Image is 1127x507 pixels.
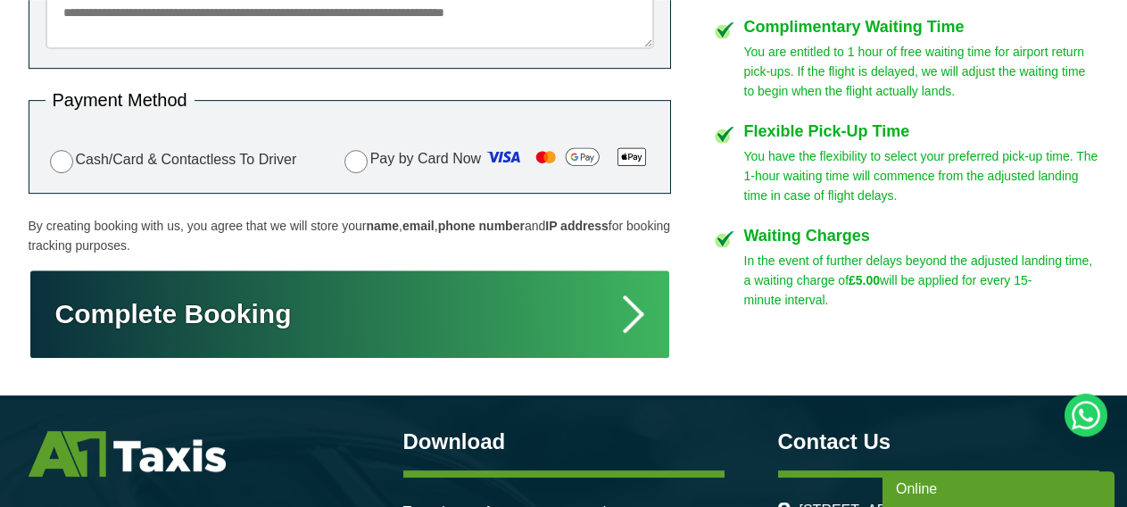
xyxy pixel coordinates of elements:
h3: Download [403,431,725,453]
h4: Waiting Charges [744,228,1099,244]
iframe: chat widget [883,468,1118,507]
label: Pay by Card Now [340,143,654,177]
p: You have the flexibility to select your preferred pick-up time. The 1-hour waiting time will comm... [744,146,1099,205]
img: A1 Taxis St Albans [29,431,226,477]
label: Cash/Card & Contactless To Driver [46,147,297,173]
input: Pay by Card Now [344,150,368,173]
h4: Complimentary Waiting Time [744,19,1099,35]
strong: name [366,219,399,233]
p: By creating booking with us, you agree that we will store your , , and for booking tracking purpo... [29,216,671,255]
p: You are entitled to 1 hour of free waiting time for airport return pick-ups. If the flight is del... [744,42,1099,101]
strong: IP address [545,219,609,233]
strong: phone number [438,219,525,233]
h3: Contact Us [778,431,1099,453]
button: Complete Booking [29,269,671,360]
legend: Payment Method [46,91,195,109]
input: Cash/Card & Contactless To Driver [50,150,73,173]
strong: £5.00 [849,273,880,287]
p: In the event of further delays beyond the adjusted landing time, a waiting charge of will be appl... [744,251,1099,310]
strong: email [402,219,435,233]
h4: Flexible Pick-Up Time [744,123,1099,139]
